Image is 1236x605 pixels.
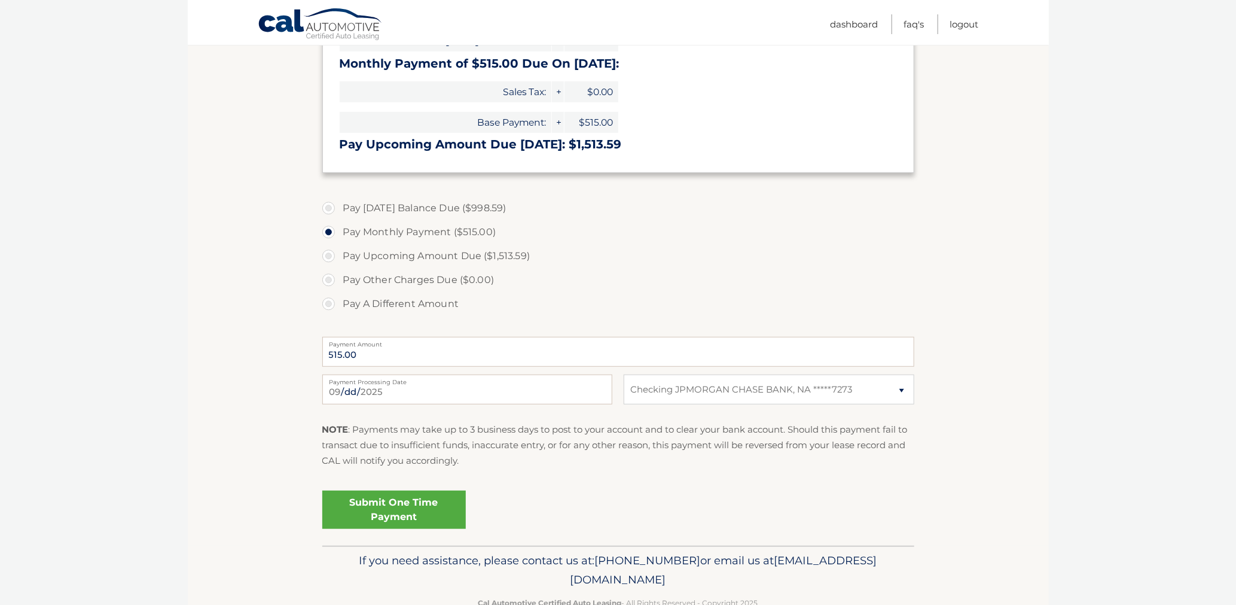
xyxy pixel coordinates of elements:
[340,81,551,102] span: Sales Tax:
[322,424,349,435] strong: NOTE
[322,292,914,316] label: Pay A Different Amount
[322,337,914,346] label: Payment Amount
[322,220,914,244] label: Pay Monthly Payment ($515.00)
[570,554,877,586] span: [EMAIL_ADDRESS][DOMAIN_NAME]
[322,244,914,268] label: Pay Upcoming Amount Due ($1,513.59)
[340,137,897,152] h3: Pay Upcoming Amount Due [DATE]: $1,513.59
[340,112,551,133] span: Base Payment:
[564,81,618,102] span: $0.00
[322,196,914,220] label: Pay [DATE] Balance Due ($998.59)
[330,551,907,589] p: If you need assistance, please contact us at: or email us at
[564,112,618,133] span: $515.00
[322,491,466,529] a: Submit One Time Payment
[552,112,564,133] span: +
[552,81,564,102] span: +
[831,14,878,34] a: Dashboard
[322,422,914,469] p: : Payments may take up to 3 business days to post to your account and to clear your bank account....
[322,337,914,367] input: Payment Amount
[340,56,897,71] h3: Monthly Payment of $515.00 Due On [DATE]:
[258,8,383,42] a: Cal Automotive
[904,14,924,34] a: FAQ's
[322,375,612,384] label: Payment Processing Date
[322,375,612,405] input: Payment Date
[595,554,701,567] span: [PHONE_NUMBER]
[322,268,914,292] label: Pay Other Charges Due ($0.00)
[950,14,979,34] a: Logout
